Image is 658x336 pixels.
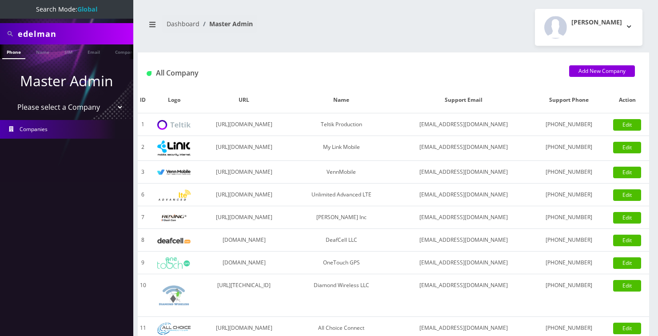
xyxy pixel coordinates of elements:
td: [EMAIL_ADDRESS][DOMAIN_NAME] [395,206,532,229]
td: [EMAIL_ADDRESS][DOMAIN_NAME] [395,229,532,252]
img: OneTouch GPS [157,257,191,269]
img: Rexing Inc [157,214,191,222]
a: Edit [613,142,641,153]
th: Logo [148,87,200,113]
td: [PHONE_NUMBER] [533,274,606,317]
td: DeafCell LLC [288,229,395,252]
td: [URL][DOMAIN_NAME] [200,113,288,136]
td: 9 [138,252,148,274]
li: Master Admin [199,19,253,28]
img: Unlimited Advanced LTE [157,190,191,201]
td: 3 [138,161,148,184]
td: Diamond Wireless LLC [288,274,395,317]
td: [EMAIL_ADDRESS][DOMAIN_NAME] [395,161,532,184]
td: My Link Mobile [288,136,395,161]
td: [PERSON_NAME] Inc [288,206,395,229]
td: [EMAIL_ADDRESS][DOMAIN_NAME] [395,113,532,136]
a: Edit [613,119,641,131]
img: Diamond Wireless LLC [157,279,191,312]
a: Add New Company [569,65,635,77]
th: Support Phone [533,87,606,113]
nav: breadcrumb [144,15,387,40]
td: OneTouch GPS [288,252,395,274]
td: 1 [138,113,148,136]
td: VennMobile [288,161,395,184]
img: My Link Mobile [157,140,191,156]
a: Edit [613,323,641,334]
th: URL [200,87,288,113]
a: Edit [613,280,641,292]
td: Unlimited Advanced LTE [288,184,395,206]
td: [DOMAIN_NAME] [200,252,288,274]
th: Support Email [395,87,532,113]
input: Search All Companies [18,25,131,42]
th: Action [606,87,649,113]
a: SIM [60,44,77,58]
td: [DOMAIN_NAME] [200,229,288,252]
td: 10 [138,274,148,317]
img: Teltik Production [157,120,191,130]
a: Company [111,44,140,58]
td: Teltik Production [288,113,395,136]
td: 8 [138,229,148,252]
h1: All Company [147,69,556,77]
a: Edit [613,212,641,224]
td: [PHONE_NUMBER] [533,252,606,274]
td: [URL][DOMAIN_NAME] [200,136,288,161]
td: [URL][DOMAIN_NAME] [200,161,288,184]
a: Name [32,44,54,58]
td: [PHONE_NUMBER] [533,161,606,184]
td: [URL][TECHNICAL_ID] [200,274,288,317]
td: [PHONE_NUMBER] [533,136,606,161]
img: All Company [147,71,152,76]
td: [PHONE_NUMBER] [533,206,606,229]
h2: [PERSON_NAME] [571,19,622,26]
td: 7 [138,206,148,229]
td: [PHONE_NUMBER] [533,184,606,206]
td: 6 [138,184,148,206]
img: DeafCell LLC [157,238,191,244]
strong: Global [77,5,97,13]
a: Edit [613,167,641,178]
img: VennMobile [157,169,191,176]
td: [URL][DOMAIN_NAME] [200,184,288,206]
td: 2 [138,136,148,161]
a: Email [83,44,104,58]
td: [EMAIL_ADDRESS][DOMAIN_NAME] [395,184,532,206]
a: Dashboard [167,20,199,28]
a: Phone [2,44,25,59]
td: [URL][DOMAIN_NAME] [200,206,288,229]
button: [PERSON_NAME] [535,9,642,46]
td: [EMAIL_ADDRESS][DOMAIN_NAME] [395,252,532,274]
span: Search Mode: [36,5,97,13]
span: Companies [20,125,48,133]
td: [PHONE_NUMBER] [533,229,606,252]
th: Name [288,87,395,113]
a: Edit [613,189,641,201]
a: Edit [613,235,641,246]
img: All Choice Connect [157,323,191,335]
td: [EMAIL_ADDRESS][DOMAIN_NAME] [395,274,532,317]
a: Edit [613,257,641,269]
td: [EMAIL_ADDRESS][DOMAIN_NAME] [395,136,532,161]
th: ID [138,87,148,113]
td: [PHONE_NUMBER] [533,113,606,136]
